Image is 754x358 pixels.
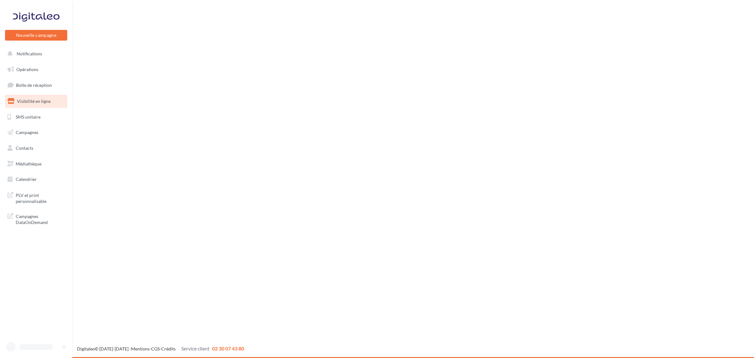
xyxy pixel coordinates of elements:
a: Crédits [161,346,176,351]
span: © [DATE]-[DATE] - - - [77,346,244,351]
a: PLV et print personnalisable [4,188,68,207]
a: Boîte de réception [4,78,68,92]
span: Visibilité en ligne [17,98,51,104]
span: Boîte de réception [16,82,52,88]
button: Notifications [4,47,66,60]
a: Campagnes DataOnDemand [4,210,68,228]
span: Opérations [16,67,38,72]
a: Visibilité en ligne [4,95,68,108]
span: Service client [181,345,210,351]
a: Calendrier [4,173,68,186]
span: SMS unitaire [16,114,41,119]
span: PLV et print personnalisable [16,191,65,204]
span: Contacts [16,145,33,151]
span: Calendrier [16,176,37,182]
a: Médiathèque [4,157,68,171]
button: Nouvelle campagne [5,30,67,41]
a: Opérations [4,63,68,76]
span: Campagnes DataOnDemand [16,212,65,226]
span: Médiathèque [16,161,41,166]
a: SMS unitaire [4,110,68,124]
span: 02 30 07 43 80 [212,345,244,351]
a: Contacts [4,142,68,155]
a: Digitaleo [77,346,95,351]
a: Campagnes [4,126,68,139]
a: CGS [151,346,160,351]
a: Mentions [131,346,150,351]
span: Campagnes [16,130,38,135]
span: Notifications [17,51,42,56]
